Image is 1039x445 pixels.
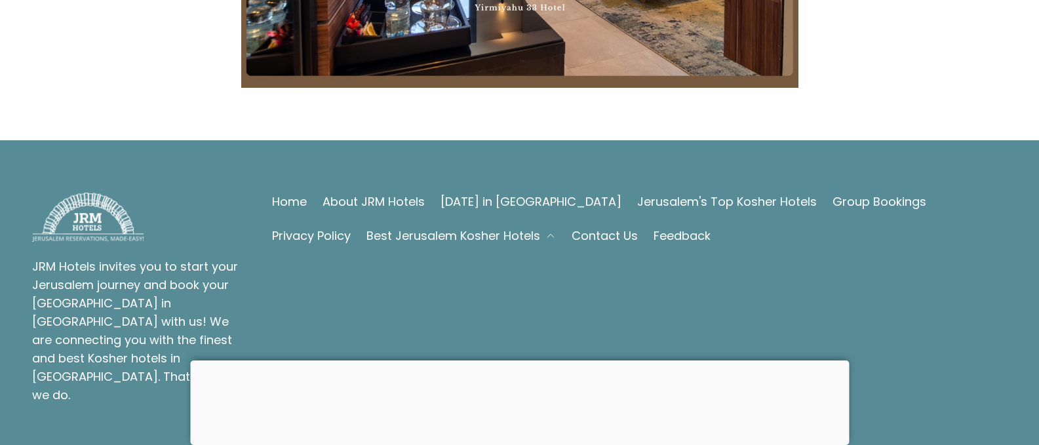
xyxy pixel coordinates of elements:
[366,227,540,245] span: Best Jerusalem Kosher Hotels
[323,193,425,211] a: About JRM Hotels
[32,193,144,242] img: JRM Hotels
[190,360,849,442] iframe: Advertisement
[366,227,556,245] button: Best Jerusalem Kosher Hotels
[833,193,926,211] a: Group Bookings
[272,193,307,211] a: Home
[441,193,621,211] a: [DATE] in [GEOGRAPHIC_DATA]
[654,227,711,245] a: Feedback
[32,258,241,404] p: JRM Hotels invites you to start your Jerusalem journey and book your [GEOGRAPHIC_DATA] in [GEOGRA...
[272,227,351,245] a: Privacy Policy
[637,193,817,211] a: Jerusalem's Top Kosher Hotels
[572,227,638,245] a: Contact Us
